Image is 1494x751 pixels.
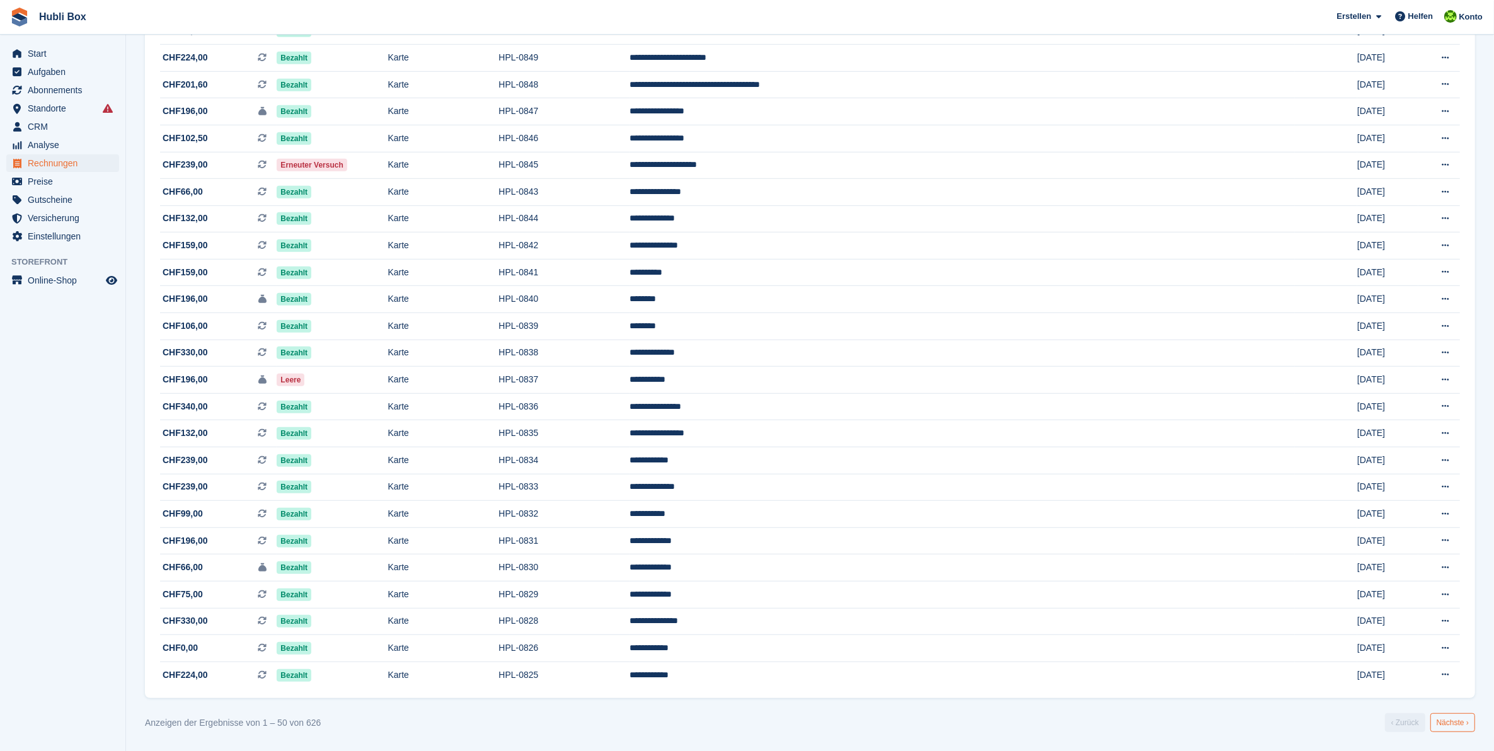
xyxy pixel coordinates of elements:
a: Speisekarte [6,272,119,289]
span: Bezahlt [277,508,311,520]
td: [DATE] [1357,259,1418,286]
span: CHF239,00 [163,480,208,493]
td: Karte [388,152,499,179]
td: HPL-0836 [498,393,629,420]
td: HPL-0830 [498,554,629,582]
td: HPL-0833 [498,474,629,501]
td: [DATE] [1357,554,1418,582]
td: HPL-0832 [498,501,629,528]
td: [DATE] [1357,582,1418,609]
a: menu [6,63,119,81]
nav: Pages [1382,713,1478,732]
td: HPL-0849 [498,45,629,72]
span: CHF239,00 [163,454,208,467]
span: CHF102,50 [163,132,208,145]
td: HPL-0834 [498,447,629,474]
td: HPL-0846 [498,125,629,152]
td: Karte [388,259,499,286]
span: CHF239,00 [163,158,208,171]
span: CHF106,00 [163,319,208,333]
span: Einstellungen [28,227,103,245]
a: menu [6,81,119,99]
td: [DATE] [1357,367,1418,394]
span: Bezahlt [277,454,311,467]
td: Karte [388,554,499,582]
td: Karte [388,393,499,420]
td: [DATE] [1357,205,1418,232]
div: Anzeigen der Ergebnisse von 1 – 50 von 626 [145,716,321,730]
a: menu [6,209,119,227]
span: CHF196,00 [163,534,208,547]
td: HPL-0848 [498,71,629,98]
span: CHF159,00 [163,239,208,252]
span: CHF66,00 [163,185,203,198]
span: CRM [28,118,103,135]
a: menu [6,191,119,209]
td: Karte [388,205,499,232]
span: CHF196,00 [163,105,208,118]
span: Bezahlt [277,347,311,359]
td: HPL-0825 [498,662,629,688]
td: [DATE] [1357,474,1418,501]
span: Bezahlt [277,186,311,198]
span: Bezahlt [277,561,311,574]
span: Bezahlt [277,105,311,118]
td: HPL-0841 [498,259,629,286]
a: menu [6,136,119,154]
td: [DATE] [1357,45,1418,72]
span: CHF330,00 [163,614,208,628]
td: [DATE] [1357,286,1418,313]
td: HPL-0839 [498,313,629,340]
td: [DATE] [1357,313,1418,340]
span: Bezahlt [277,79,311,91]
td: [DATE] [1357,152,1418,179]
span: Bezahlt [277,615,311,628]
td: [DATE] [1357,393,1418,420]
span: CHF132,00 [163,212,208,225]
span: CHF196,00 [163,373,208,386]
span: Gutscheine [28,191,103,209]
img: Stefano [1444,10,1457,23]
span: Storefront [11,256,125,268]
td: [DATE] [1357,232,1418,260]
td: HPL-0838 [498,340,629,367]
img: stora-icon-8386f47178a22dfd0bd8f6a31ec36ba5ce8667c1dd55bd0f319d3a0aa187defe.svg [10,8,29,26]
span: Rechnungen [28,154,103,172]
a: Nächste [1430,713,1475,732]
span: Bezahlt [277,588,311,601]
span: CHF201,60 [163,78,208,91]
td: Karte [388,527,499,554]
span: Bezahlt [277,132,311,145]
td: Karte [388,340,499,367]
td: HPL-0844 [498,205,629,232]
td: [DATE] [1357,98,1418,125]
td: [DATE] [1357,340,1418,367]
span: Aufgaben [28,63,103,81]
span: Bezahlt [277,239,311,252]
a: menu [6,173,119,190]
td: Karte [388,286,499,313]
td: Karte [388,45,499,72]
span: Leere [277,374,304,386]
td: Karte [388,367,499,394]
a: menu [6,154,119,172]
td: Karte [388,71,499,98]
td: HPL-0826 [498,635,629,662]
td: [DATE] [1357,662,1418,688]
span: Online-Shop [28,272,103,289]
td: Karte [388,232,499,260]
td: Karte [388,98,499,125]
td: [DATE] [1357,635,1418,662]
td: HPL-0829 [498,582,629,609]
td: HPL-0845 [498,152,629,179]
td: HPL-0828 [498,608,629,635]
td: Karte [388,608,499,635]
td: Karte [388,447,499,474]
td: HPL-0842 [498,232,629,260]
span: Bezahlt [277,212,311,225]
td: HPL-0843 [498,179,629,206]
td: Karte [388,501,499,528]
td: [DATE] [1357,420,1418,447]
span: CHF224,00 [163,51,208,64]
td: [DATE] [1357,125,1418,152]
